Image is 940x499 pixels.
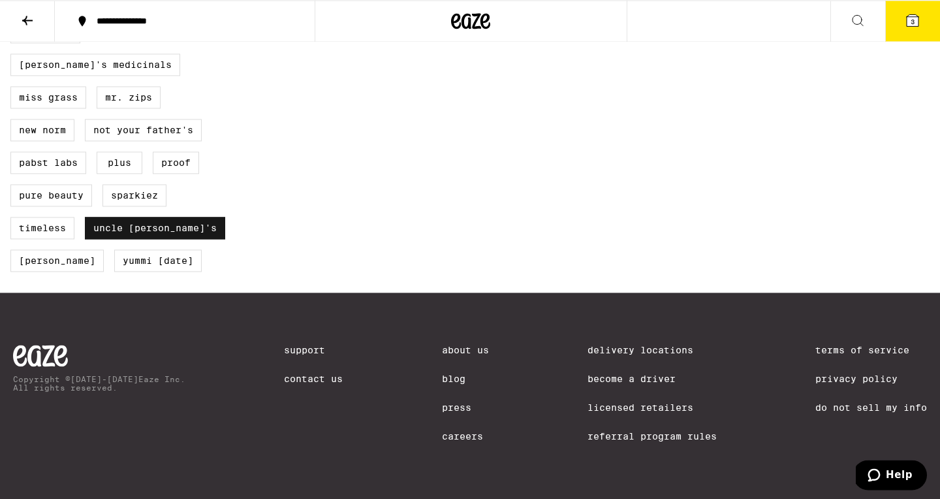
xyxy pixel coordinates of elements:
[856,460,927,492] iframe: Opens a widget where you can find more information
[885,1,940,41] button: 3
[85,119,202,141] label: Not Your Father's
[114,249,202,272] label: Yummi [DATE]
[97,86,161,108] label: Mr. Zips
[442,374,489,384] a: Blog
[10,86,86,108] label: Miss Grass
[153,152,199,174] label: Proof
[442,345,489,355] a: About Us
[10,152,86,174] label: Pabst Labs
[10,54,180,76] label: [PERSON_NAME]'s Medicinals
[442,431,489,442] a: Careers
[587,431,717,442] a: Referral Program Rules
[587,345,717,355] a: Delivery Locations
[10,249,104,272] label: [PERSON_NAME]
[587,374,717,384] a: Become a Driver
[284,374,343,384] a: Contact Us
[815,374,927,384] a: Privacy Policy
[10,217,74,239] label: Timeless
[85,217,225,239] label: Uncle [PERSON_NAME]'s
[97,152,142,174] label: PLUS
[284,345,343,355] a: Support
[102,184,166,206] label: Sparkiez
[10,184,92,206] label: Pure Beauty
[815,345,927,355] a: Terms of Service
[13,375,185,392] p: Copyright © [DATE]-[DATE] Eaze Inc. All rights reserved.
[815,402,927,413] a: Do Not Sell My Info
[911,18,915,25] span: 3
[10,119,74,141] label: New Norm
[587,402,717,413] a: Licensed Retailers
[442,402,489,413] a: Press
